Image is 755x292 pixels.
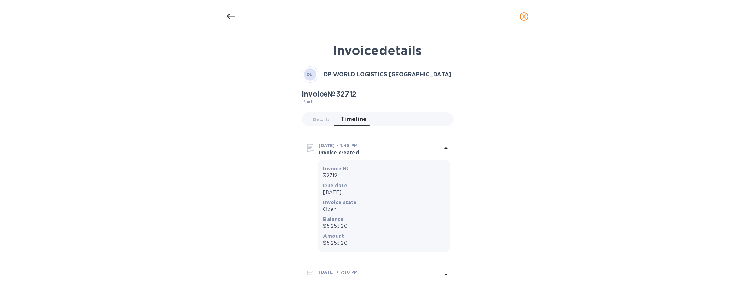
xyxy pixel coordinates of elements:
[323,223,445,230] p: $5,253.20
[302,90,357,98] h2: Invoice № 32712
[323,189,445,196] p: [DATE]
[313,116,330,123] span: Details
[323,216,344,222] b: Balance
[333,43,422,58] b: Invoice details
[319,149,442,156] p: Invoice created
[319,270,358,275] b: [DATE] • 7:10 PM
[323,200,357,205] b: Invoice state
[323,172,445,179] p: 32712
[516,8,532,25] button: close
[324,71,452,78] b: DP WORLD LOGISTICS [GEOGRAPHIC_DATA]
[323,183,347,188] b: Due date
[305,138,450,160] div: [DATE] • 1:45 PMInvoice created
[323,233,344,239] b: Amount
[341,114,367,124] span: Timeline
[323,239,445,247] p: $5,253.20
[319,143,358,148] b: [DATE] • 1:45 PM
[323,166,349,171] b: Invoice №
[307,72,313,77] b: DU
[323,206,445,213] p: Open
[305,265,450,287] div: [DATE] • 7:10 PM
[302,98,357,105] p: Paid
